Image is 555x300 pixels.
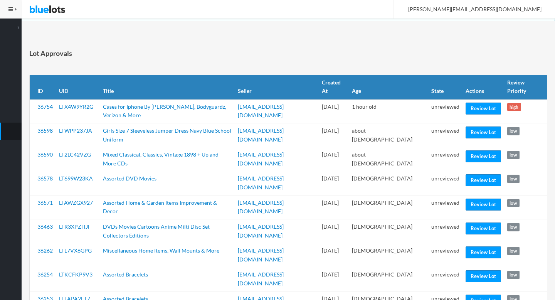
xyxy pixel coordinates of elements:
td: 1 hour old [349,99,428,123]
a: Assorted Bracelets [103,271,148,278]
a: Review Lot [466,246,501,258]
span: low [507,199,520,207]
a: LT699W23KA [59,175,93,182]
span: low [507,175,520,183]
td: [DATE] [319,267,349,291]
a: Cases for Iphone By [PERSON_NAME], Bodyguardz, Verizon & More [103,103,226,119]
td: [DEMOGRAPHIC_DATA] [349,195,428,219]
a: DVDs Movies Cartoons Anime Milti Disc Set Collectors Editions [103,223,210,239]
a: 36571 [37,199,53,206]
th: Title [100,75,235,99]
a: LT2LC42VZG [59,151,91,158]
th: Age [349,75,428,99]
a: LTAWZGX927 [59,199,93,206]
td: unreviewed [428,267,462,291]
a: 36463 [37,223,53,230]
td: about [DEMOGRAPHIC_DATA] [349,147,428,171]
td: unreviewed [428,147,462,171]
th: Created At [319,75,349,99]
a: [EMAIL_ADDRESS][DOMAIN_NAME] [238,103,284,119]
a: Review Lot [466,150,501,162]
a: [EMAIL_ADDRESS][DOMAIN_NAME] [238,127,284,143]
a: [EMAIL_ADDRESS][DOMAIN_NAME] [238,223,284,239]
a: Mixed Classical, Classics, Vintage 1898 + Up and More CDs [103,151,219,167]
td: [DEMOGRAPHIC_DATA] [349,267,428,291]
span: low [507,223,520,231]
a: Girls Size 7 Sleeveless Jumper Dress Navy Blue School Uniform [103,127,231,143]
th: ID [30,75,56,99]
a: Assorted Home & Garden Items Improvement & Decor [103,199,217,215]
a: 36262 [37,247,53,254]
span: high [507,103,521,111]
td: [DATE] [319,123,349,147]
a: Review Lot [466,270,501,282]
td: unreviewed [428,195,462,219]
a: LTX4W9YR2G [59,103,93,110]
th: Review Priority [504,75,547,99]
a: Review Lot [466,174,501,186]
a: Assorted DVD Movies [103,175,156,182]
a: [EMAIL_ADDRESS][DOMAIN_NAME] [238,199,284,215]
td: unreviewed [428,219,462,243]
th: Seller [235,75,319,99]
a: LTWPP237JA [59,127,92,134]
a: 36254 [37,271,53,278]
span: low [507,271,520,279]
td: [DATE] [319,99,349,123]
span: low [507,127,520,135]
a: Review Lot [466,199,501,211]
td: [DEMOGRAPHIC_DATA] [349,243,428,267]
td: unreviewed [428,243,462,267]
a: Review Lot [466,126,501,138]
a: [EMAIL_ADDRESS][DOMAIN_NAME] [238,247,284,263]
a: [EMAIL_ADDRESS][DOMAIN_NAME] [238,175,284,190]
th: State [428,75,462,99]
a: Miscellaneous Home Items, Wall Mounts & More [103,247,219,254]
td: unreviewed [428,171,462,195]
a: [EMAIL_ADDRESS][DOMAIN_NAME] [238,151,284,167]
a: 36578 [37,175,53,182]
td: [DATE] [319,195,349,219]
a: 36590 [37,151,53,158]
a: LTKCFKP9V3 [59,271,92,278]
span: [PERSON_NAME][EMAIL_ADDRESS][DOMAIN_NAME] [400,6,542,12]
td: [DATE] [319,171,349,195]
a: 36598 [37,127,53,134]
td: unreviewed [428,123,462,147]
td: [DATE] [319,243,349,267]
a: Review Lot [466,103,501,115]
td: about [DEMOGRAPHIC_DATA] [349,123,428,147]
th: Actions [462,75,504,99]
span: low [507,151,520,159]
td: [DEMOGRAPHIC_DATA] [349,219,428,243]
td: [DATE] [319,147,349,171]
a: LTL7VX6GPG [59,247,92,254]
td: unreviewed [428,99,462,123]
th: UID [56,75,100,99]
td: [DATE] [319,219,349,243]
h1: Lot Approvals [29,47,72,59]
a: [EMAIL_ADDRESS][DOMAIN_NAME] [238,271,284,287]
a: 36754 [37,103,53,110]
td: [DEMOGRAPHIC_DATA] [349,171,428,195]
a: Review Lot [466,222,501,234]
span: low [507,247,520,255]
a: LTR3XPZHJF [59,223,91,230]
